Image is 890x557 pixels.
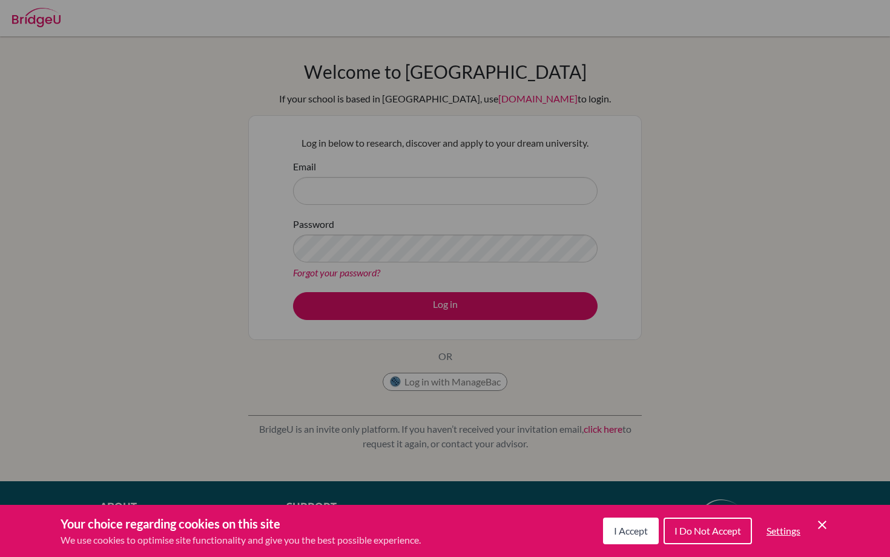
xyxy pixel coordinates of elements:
[603,518,659,544] button: I Accept
[614,525,648,536] span: I Accept
[664,518,752,544] button: I Do Not Accept
[757,519,810,543] button: Settings
[674,525,741,536] span: I Do Not Accept
[61,515,421,533] h3: Your choice regarding cookies on this site
[766,525,800,536] span: Settings
[61,533,421,547] p: We use cookies to optimise site functionality and give you the best possible experience.
[815,518,829,532] button: Save and close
